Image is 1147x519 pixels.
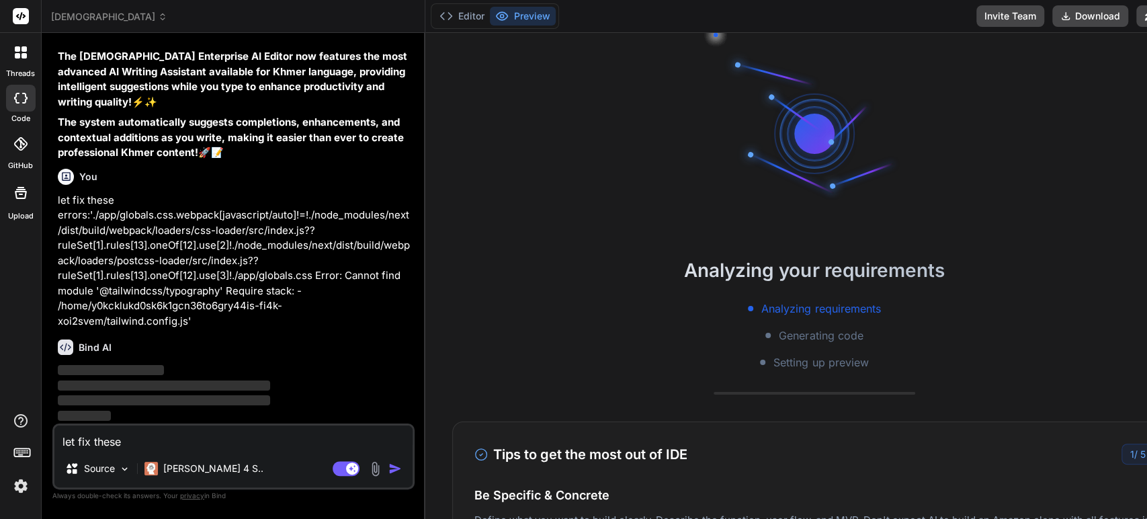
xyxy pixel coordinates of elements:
[1052,5,1128,27] button: Download
[79,341,112,354] h6: Bind AI
[6,68,35,79] label: threads
[474,444,687,465] h3: Tips to get the most out of IDE
[976,5,1044,27] button: Invite Team
[388,462,402,475] img: icon
[58,50,410,108] strong: The [DEMOGRAPHIC_DATA] Enterprise AI Editor now features the most advanced AI Writing Assistant a...
[58,411,111,421] span: ‌
[9,475,32,497] img: settings
[368,461,383,477] img: attachment
[761,301,880,317] span: Analyzing requirements
[779,327,863,344] span: Generating code
[84,462,115,475] p: Source
[8,210,34,222] label: Upload
[58,365,164,375] span: ‌
[8,160,33,171] label: GitHub
[58,116,407,159] strong: The system automatically suggests completions, enhancements, and contextual additions as you writ...
[434,7,490,26] button: Editor
[163,462,263,475] p: [PERSON_NAME] 4 S..
[79,170,97,184] h6: You
[490,7,556,26] button: Preview
[58,49,412,110] p: ⚡✨
[51,10,167,24] span: [DEMOGRAPHIC_DATA]
[52,489,415,502] p: Always double-check its answers. Your in Bind
[58,193,412,329] p: let fix these errors:'./app/globals.css.webpack[javascript/auto]!=!./node_modules/next/dist/build...
[773,354,868,370] span: Setting up preview
[119,463,130,475] img: Pick Models
[144,462,158,475] img: Claude 4 Sonnet
[58,115,412,161] p: 🚀📝
[58,395,270,405] span: ‌
[180,491,204,500] span: privacy
[1140,448,1146,460] span: 5
[11,113,30,124] label: code
[1130,448,1134,460] span: 1
[58,381,270,391] span: ‌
